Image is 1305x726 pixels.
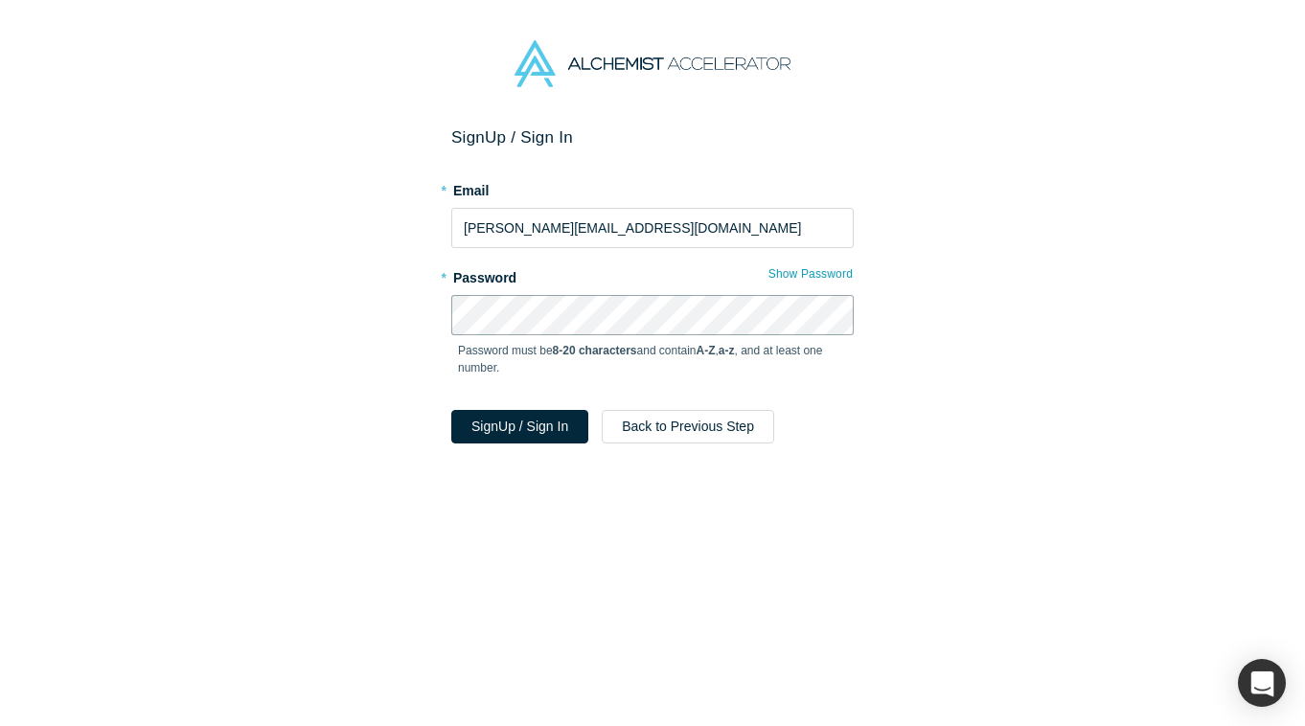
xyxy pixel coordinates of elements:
p: Password must be and contain , , and at least one number. [458,342,847,376]
strong: a-z [719,344,735,357]
img: Alchemist Accelerator Logo [515,40,790,87]
button: Show Password [767,261,854,286]
strong: A-Z [697,344,716,357]
label: Password [451,261,854,288]
button: Back to Previous Step [602,410,774,443]
h2: Sign Up / Sign In [451,127,854,147]
strong: 8-20 characters [553,344,637,357]
label: Email [451,174,854,201]
button: SignUp / Sign In [451,410,588,443]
